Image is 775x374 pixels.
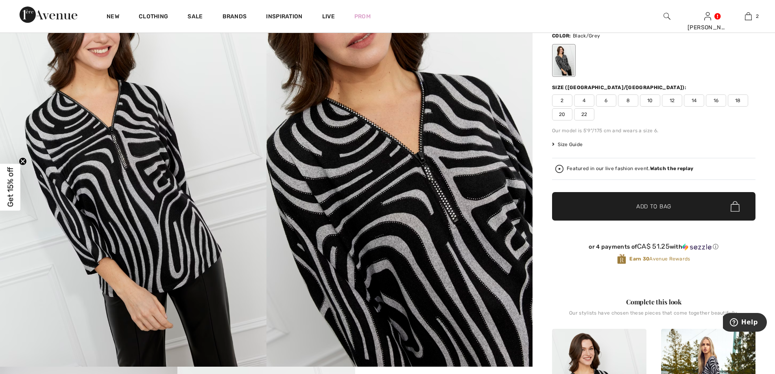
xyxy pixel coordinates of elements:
span: CA$ 51.25 [637,242,670,250]
span: 18 [728,94,748,107]
span: 4 [574,94,594,107]
div: or 4 payments ofCA$ 51.25withSezzle Click to learn more about Sezzle [552,243,755,254]
a: 2 [728,11,768,21]
span: 12 [662,94,682,107]
span: 20 [552,108,572,120]
img: Watch the replay [555,165,563,173]
a: Live [322,12,335,21]
img: My Bag [745,11,752,21]
strong: Watch the replay [650,166,694,171]
a: Prom [354,12,371,21]
span: 8 [618,94,638,107]
span: 2 [756,13,759,20]
div: Size ([GEOGRAPHIC_DATA]/[GEOGRAPHIC_DATA]): [552,84,688,91]
button: Close teaser [19,157,27,165]
span: 6 [596,94,616,107]
span: Get 15% off [6,167,15,207]
a: Clothing [139,13,168,22]
span: 16 [706,94,726,107]
span: 2 [552,94,572,107]
strong: Earn 30 [629,256,649,262]
span: Add to Bag [636,202,671,211]
a: Sale [188,13,203,22]
button: Add to Bag [552,192,755,221]
div: or 4 payments of with [552,243,755,251]
iframe: Opens a widget where you can find more information [723,313,767,333]
span: Size Guide [552,141,583,148]
div: Featured in our live fashion event. [567,166,693,171]
div: Black/Grey [553,45,574,76]
span: Inspiration [266,13,302,22]
span: Color: [552,33,571,39]
img: Bag.svg [731,201,740,212]
div: [PERSON_NAME] [688,23,727,32]
span: Black/Grey [573,33,600,39]
span: 14 [684,94,704,107]
a: Sign In [704,12,711,20]
div: Our model is 5'9"/175 cm and wears a size 6. [552,127,755,134]
img: 1ère Avenue [20,7,77,23]
img: Sezzle [682,243,712,251]
span: 22 [574,108,594,120]
img: My Info [704,11,711,21]
div: Complete this look [552,297,755,307]
img: Avenue Rewards [617,254,626,265]
a: New [107,13,119,22]
span: 10 [640,94,660,107]
a: Brands [223,13,247,22]
img: search the website [664,11,670,21]
span: Avenue Rewards [629,255,690,262]
div: Our stylists have chosen these pieces that come together beautifully. [552,310,755,322]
